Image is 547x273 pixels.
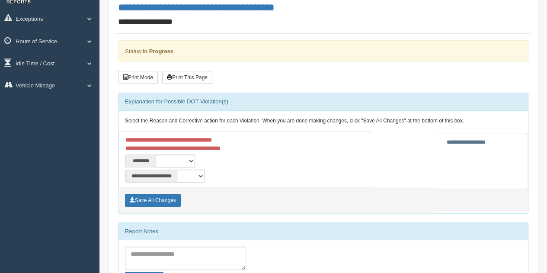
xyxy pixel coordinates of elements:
strong: In Progress [142,48,173,55]
div: Select the Reason and Corrective action for each Violation. When you are done making changes, cli... [118,111,528,132]
button: Save [125,194,181,207]
div: Explanation for Possible DOT Violation(s) [118,93,528,110]
button: Print Mode [118,71,158,84]
div: Report Notes [118,223,528,240]
div: Status: [118,40,528,62]
button: Print This Page [162,71,212,84]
